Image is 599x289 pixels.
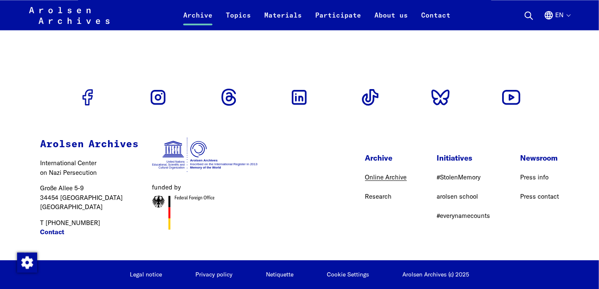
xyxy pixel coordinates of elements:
[258,10,308,30] a: Materials
[74,84,101,110] a: Go to Facebook profile
[40,218,139,237] p: T [PHONE_NUMBER]
[17,253,37,273] img: Change consent
[437,173,481,181] a: #StolenMemory
[402,270,469,279] p: Arolsen Archives (c) 2025
[520,152,559,164] p: Newsroom
[130,271,162,278] a: Legal notice
[145,84,172,110] a: Go to Instagram profile
[266,271,293,278] a: Netiquette
[365,173,407,181] a: Online Archive
[437,192,478,200] a: arolsen school
[427,84,454,110] a: Go to Bluesky profile
[215,84,242,110] a: Go to Threads profile
[544,10,570,30] button: English, language selection
[498,84,525,110] a: Go to Youtube profile
[40,159,139,177] p: International Center on Nazi Persecution
[365,152,559,228] nav: Footer
[286,84,313,110] a: Go to Linkedin profile
[308,10,368,30] a: Participate
[437,152,490,164] p: Initiatives
[414,10,457,30] a: Contact
[520,173,548,181] a: Press info
[177,10,219,30] a: Archive
[368,10,414,30] a: About us
[40,184,139,212] p: Große Allee 5-9 34454 [GEOGRAPHIC_DATA] [GEOGRAPHIC_DATA]
[365,152,407,164] p: Archive
[40,228,64,237] a: Contact
[365,192,392,200] a: Research
[177,5,457,25] nav: Primary
[520,192,559,200] a: Press contact
[327,271,369,278] button: Cookie Settings
[152,183,258,192] figcaption: funded by
[357,84,384,110] a: Go to Tiktok profile
[130,270,369,279] nav: Legal
[195,271,233,278] a: Privacy policy
[40,139,139,149] strong: Arolsen Archives
[219,10,258,30] a: Topics
[437,212,490,220] a: #everynamecounts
